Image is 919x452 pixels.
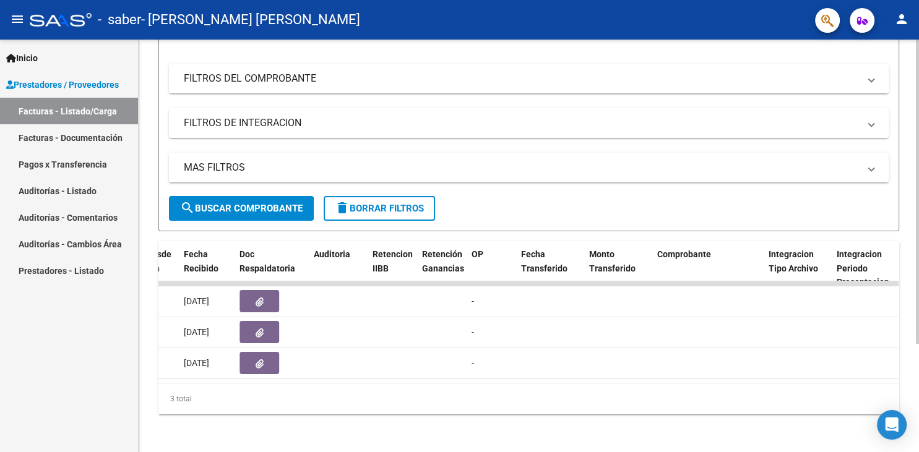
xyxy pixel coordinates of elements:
span: - [472,296,474,306]
span: - [472,358,474,368]
span: - [472,327,474,337]
datatable-header-cell: Integracion Tipo Archivo [764,241,832,296]
span: Integracion Periodo Presentacion [837,249,889,288]
datatable-header-cell: Integracion Periodo Presentacion [832,241,900,296]
span: Borrar Filtros [335,203,424,214]
span: Integracion Tipo Archivo [769,249,818,273]
span: Fecha Recibido [184,249,218,273]
mat-icon: delete [335,200,350,215]
button: Borrar Filtros [324,196,435,221]
span: Fecha Transferido [521,249,567,273]
span: - [PERSON_NAME] [PERSON_NAME] [141,6,360,33]
mat-panel-title: MAS FILTROS [184,161,859,174]
mat-expansion-panel-header: FILTROS DE INTEGRACION [169,108,889,138]
span: - saber [98,6,141,33]
button: Buscar Comprobante [169,196,314,221]
span: Comprobante [657,249,711,259]
mat-panel-title: FILTROS DE INTEGRACION [184,116,859,130]
mat-expansion-panel-header: MAS FILTROS [169,153,889,182]
datatable-header-cell: Doc Respaldatoria [235,241,309,296]
mat-icon: search [180,200,195,215]
span: Retención Ganancias [422,249,464,273]
datatable-header-cell: Fecha Transferido [516,241,584,296]
span: [DATE] [184,358,209,368]
span: [DATE] [184,327,209,337]
datatable-header-cell: Monto Transferido [584,241,652,296]
span: Inicio [6,51,38,65]
span: OP [472,249,483,259]
mat-panel-title: FILTROS DEL COMPROBANTE [184,72,859,85]
span: Monto Transferido [589,249,636,273]
div: 3 total [158,383,899,414]
span: Auditoria [314,249,350,259]
span: Retencion IIBB [373,249,413,273]
datatable-header-cell: Comprobante [652,241,764,296]
span: Doc Respaldatoria [239,249,295,273]
div: Open Intercom Messenger [877,410,907,440]
datatable-header-cell: OP [467,241,516,296]
span: Prestadores / Proveedores [6,78,119,92]
datatable-header-cell: Auditoria [309,241,368,296]
datatable-header-cell: Retencion IIBB [368,241,417,296]
span: Buscar Comprobante [180,203,303,214]
span: [DATE] [184,296,209,306]
mat-icon: menu [10,12,25,27]
datatable-header-cell: Fecha Recibido [179,241,235,296]
mat-icon: person [894,12,909,27]
mat-expansion-panel-header: FILTROS DEL COMPROBANTE [169,64,889,93]
datatable-header-cell: Retención Ganancias [417,241,467,296]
